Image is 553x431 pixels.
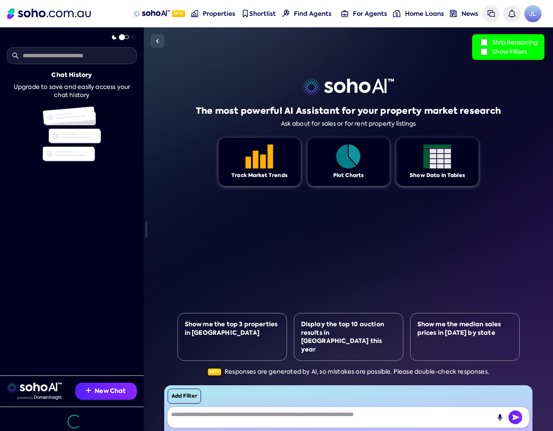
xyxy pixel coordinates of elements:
[341,10,349,17] img: for-agents-nav icon
[172,10,185,17] span: Beta
[7,83,137,100] div: Upgrade to save and easily access your chat history
[509,410,522,424] button: Send
[231,172,287,179] div: Track Market Trends
[503,5,520,22] a: Notifications
[294,9,331,18] span: Find Agents
[488,10,495,17] img: messages icon
[509,410,522,424] img: Send icon
[417,320,512,337] div: Show me the median sales prices in [DATE] by state
[482,5,500,22] a: Messages
[524,5,541,22] a: Avatar of Jonathan Lui
[303,79,394,96] img: sohoai logo
[86,388,91,393] img: Recommendation icon
[208,368,489,376] div: Responses are generated by AI, so mistakes are possible. Please double-check responses.
[242,10,249,17] img: shortlist-nav icon
[51,71,92,80] div: Chat History
[333,172,364,179] div: Plot Charts
[191,10,198,17] img: properties-nav icon
[393,10,400,17] img: for-agents-nav icon
[508,10,515,17] img: bell icon
[203,9,235,18] span: Properties
[281,120,416,127] div: Ask about for sales or for rent property listings
[249,9,276,18] span: Shortlist
[185,320,280,337] div: Show me the top 3 properties in [GEOGRAPHIC_DATA]
[334,145,362,168] img: Feature 1 icon
[481,48,488,55] input: Show Filters
[479,47,538,56] label: Show Filters
[481,39,488,46] input: Strip Reasoning
[282,10,290,17] img: Find agents icon
[168,389,201,404] button: Add Filter
[461,9,478,18] span: News
[423,145,451,168] img: Feature 1 icon
[493,410,507,424] button: Record Audio
[133,10,170,17] img: sohoAI logo
[43,106,101,161] img: Chat history illustration
[524,5,541,22] span: JL
[7,383,62,393] img: sohoai logo
[450,10,457,17] img: news-nav icon
[17,396,62,400] img: Data provided by Domain Insight
[353,9,387,18] span: For Agents
[152,36,163,46] img: Sidebar toggle icon
[245,145,273,168] img: Feature 1 icon
[208,369,221,375] span: Beta
[410,172,465,179] div: Show Data in Tables
[7,9,91,19] img: Soho Logo
[301,320,396,354] div: Display the top 10 auction results in [GEOGRAPHIC_DATA] this year
[196,105,501,117] h1: The most powerful AI Assistant for your property market research
[75,383,137,400] button: New Chat
[405,9,444,18] span: Home Loans
[479,38,538,47] label: Strip Reasoning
